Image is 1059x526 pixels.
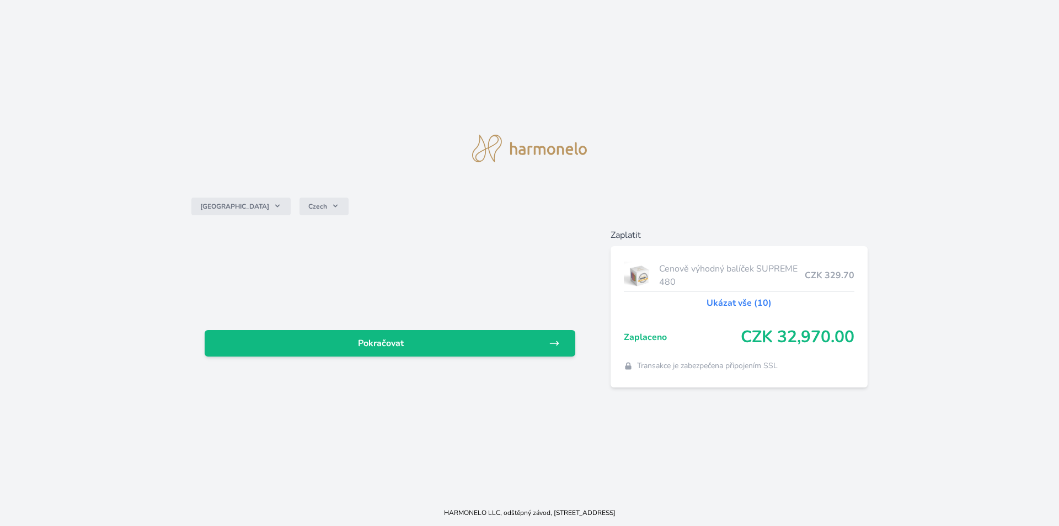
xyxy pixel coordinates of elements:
[299,198,349,215] button: Czech
[191,198,291,215] button: [GEOGRAPHIC_DATA]
[805,269,854,282] span: CZK 329.70
[741,327,854,347] span: CZK 32,970.00
[308,202,327,211] span: Czech
[624,262,655,289] img: supreme.jpg
[611,229,868,242] h6: Zaplatit
[213,337,549,350] span: Pokračovat
[200,202,269,211] span: [GEOGRAPHIC_DATA]
[472,135,587,162] img: logo.svg
[624,331,741,344] span: Zaplaceno
[707,296,772,310] a: Ukázat vše (10)
[205,330,575,357] a: Pokračovat
[659,262,805,289] span: Cenově výhodný balíček SUPREME 480
[637,360,778,371] span: Transakce je zabezpečena připojením SSL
